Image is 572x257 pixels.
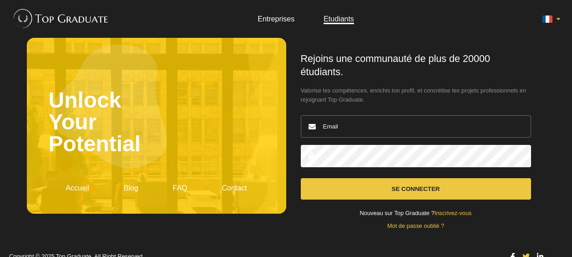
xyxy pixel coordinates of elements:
[173,184,187,192] a: FAQ
[66,184,89,192] a: Accueil
[222,184,247,192] a: Contact
[435,210,472,216] a: Inscrivez-vous
[301,52,531,79] h1: Rejoins une communauté de plus de 20000 étudiants.
[258,15,294,23] a: Entreprises
[9,5,109,32] img: Top Graduate
[301,211,531,216] div: Nouveau sur Top Graduate ?
[324,15,354,23] a: Etudiants
[301,115,531,138] input: Email
[301,86,531,104] span: Valorise tes compétences, enrichis ton profil, et concrétise tes projets professionnels en rejoig...
[387,222,444,229] a: Mot de passe oublié ?
[124,184,138,192] a: Blog
[301,178,531,200] button: Se connecter
[49,60,264,185] h2: Unlock Your Potential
